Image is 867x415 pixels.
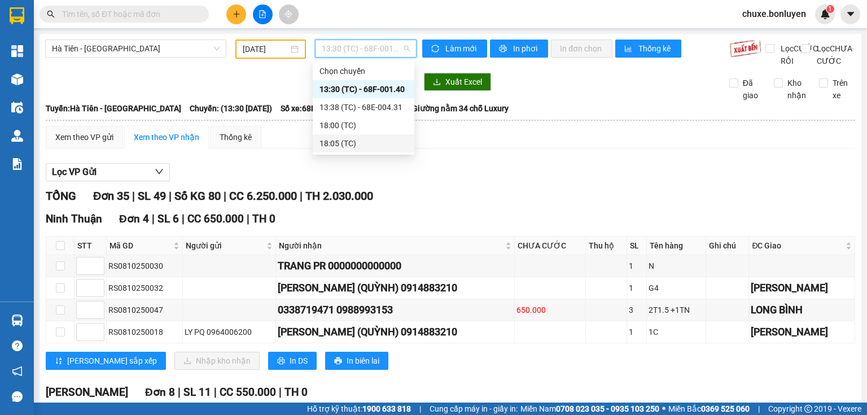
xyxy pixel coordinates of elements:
[108,304,181,316] div: RS0810250047
[55,131,113,143] div: Xem theo VP gửi
[284,386,308,399] span: TH 0
[187,212,244,225] span: CC 650.000
[319,65,408,77] div: Chọn chuyến
[516,304,584,316] div: 650.000
[828,77,856,102] span: Trên xe
[185,326,273,338] div: LY PQ 0964006200
[649,282,703,294] div: G4
[277,357,285,366] span: printer
[11,158,23,170] img: solution-icon
[107,255,183,277] td: RS0810250030
[75,237,107,255] th: STT
[46,212,102,225] span: Ninh Thuận
[752,239,843,252] span: ĐC Giao
[384,102,509,115] span: Loại xe: Giường nằm 34 chỗ Luxury
[445,76,482,88] span: Xuất Excel
[186,239,264,252] span: Người gửi
[174,352,260,370] button: downloadNhập kho nhận
[62,8,195,20] input: Tìm tên, số ĐT hoặc mã đơn
[322,40,410,57] span: 13:30 (TC) - 68F-001.40
[305,189,373,203] span: TH 2.030.000
[758,403,760,415] span: |
[629,260,645,272] div: 1
[220,386,276,399] span: CC 550.000
[190,102,272,115] span: Chuyến: (13:30 [DATE])
[52,40,220,57] span: Hà Tiên - Đà Nẵng
[826,5,834,13] sup: 1
[11,102,23,113] img: warehouse-icon
[214,386,217,399] span: |
[119,212,149,225] span: Đơn 4
[307,403,411,415] span: Hỗ trợ kỹ thuật:
[431,45,441,54] span: sync
[751,324,853,340] div: [PERSON_NAME]
[347,355,379,367] span: In biên lai
[157,212,179,225] span: SL 6
[649,326,703,338] div: 1C
[152,212,155,225] span: |
[668,403,750,415] span: Miền Bắc
[247,212,249,225] span: |
[624,45,634,54] span: bar-chart
[110,239,171,252] span: Mã GD
[278,280,513,296] div: [PERSON_NAME] (QUỲNH) 0914883210
[279,5,299,24] button: aim
[259,10,266,18] span: file-add
[46,163,170,181] button: Lọc VP Gửi
[490,40,548,58] button: printerIn phơi
[93,189,129,203] span: Đơn 35
[108,260,181,272] div: RS0810250030
[424,73,491,91] button: downloadXuất Excel
[820,9,830,19] img: icon-new-feature
[12,340,23,351] span: question-circle
[615,40,681,58] button: bar-chartThống kê
[846,9,856,19] span: caret-down
[46,386,128,399] span: [PERSON_NAME]
[319,119,408,132] div: 18:00 (TC)
[169,189,172,203] span: |
[422,40,487,58] button: syncLàm mới
[300,189,303,203] span: |
[182,212,185,225] span: |
[313,62,414,80] div: Chọn chuyến
[55,357,63,366] span: sort-ascending
[738,77,766,102] span: Đã giao
[433,78,441,87] span: download
[138,189,166,203] span: SL 49
[783,77,811,102] span: Kho nhận
[586,237,627,255] th: Thu hộ
[362,404,411,413] strong: 1900 633 818
[243,43,288,55] input: 08/10/2025
[445,42,478,55] span: Làm mới
[319,83,408,95] div: 13:30 (TC) - 68F-001.40
[12,391,23,402] span: message
[10,7,24,24] img: logo-vxr
[67,355,157,367] span: [PERSON_NAME] sắp xếp
[52,165,97,179] span: Lọc VP Gửi
[647,237,706,255] th: Tên hàng
[155,167,164,176] span: down
[840,5,860,24] button: caret-down
[107,321,183,343] td: RS0810250018
[629,304,645,316] div: 3
[701,404,750,413] strong: 0369 525 060
[134,131,199,143] div: Xem theo VP nhận
[174,189,221,203] span: Số KG 80
[11,45,23,57] img: dashboard-icon
[11,130,23,142] img: warehouse-icon
[278,258,513,274] div: TRANG PR 0000000000000
[252,212,275,225] span: TH 0
[649,260,703,272] div: N
[279,386,282,399] span: |
[706,237,750,255] th: Ghi chú
[47,10,55,18] span: search
[290,355,308,367] span: In DS
[499,45,509,54] span: printer
[178,386,181,399] span: |
[145,386,175,399] span: Đơn 8
[319,101,408,113] div: 13:38 (TC) - 68E-004.31
[253,5,273,24] button: file-add
[751,302,853,318] div: LONG BÌNH
[419,403,421,415] span: |
[183,386,211,399] span: SL 11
